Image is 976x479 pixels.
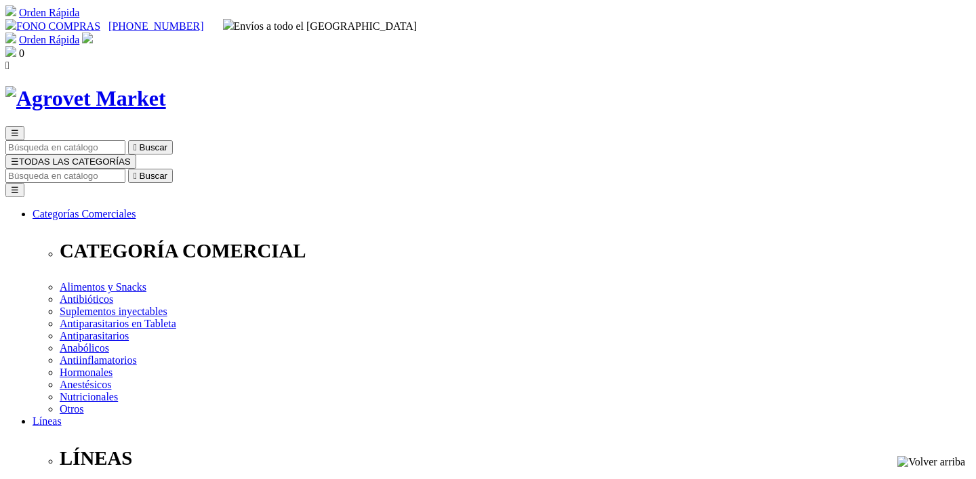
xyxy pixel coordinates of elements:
[60,403,84,415] a: Otros
[108,20,203,32] a: [PHONE_NUMBER]
[60,330,129,341] a: Antiparasitarios
[140,142,167,152] span: Buscar
[5,183,24,197] button: ☰
[223,20,418,32] span: Envíos a todo el [GEOGRAPHIC_DATA]
[134,142,137,152] i: 
[5,46,16,57] img: shopping-bag.svg
[5,86,166,111] img: Agrovet Market
[5,169,125,183] input: Buscar
[60,391,118,402] a: Nutricionales
[5,20,100,32] a: FONO COMPRAS
[82,34,93,45] a: Acceda a su cuenta de cliente
[33,415,62,427] a: Líneas
[19,47,24,59] span: 0
[5,33,16,43] img: shopping-cart.svg
[60,447,971,470] p: LÍNEAS
[11,157,19,167] span: ☰
[134,171,137,181] i: 
[5,5,16,16] img: shopping-cart.svg
[60,306,167,317] a: Suplementos inyectables
[128,169,173,183] button:  Buscar
[60,281,146,293] a: Alimentos y Snacks
[897,456,965,468] img: Volver arriba
[19,7,79,18] a: Orden Rápida
[223,19,234,30] img: delivery-truck.svg
[33,208,136,220] a: Categorías Comerciales
[19,34,79,45] a: Orden Rápida
[5,126,24,140] button: ☰
[60,240,971,262] p: CATEGORÍA COMERCIAL
[60,342,109,354] a: Anabólicos
[60,379,111,390] a: Anestésicos
[60,293,113,305] a: Antibióticos
[82,33,93,43] img: user.svg
[140,171,167,181] span: Buscar
[5,19,16,30] img: phone.svg
[60,318,176,329] a: Antiparasitarios en Tableta
[60,367,113,378] a: Hormonales
[5,154,136,169] button: ☰TODAS LAS CATEGORÍAS
[60,354,137,366] a: Antiinflamatorios
[11,128,19,138] span: ☰
[128,140,173,154] button:  Buscar
[5,60,9,71] i: 
[5,140,125,154] input: Buscar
